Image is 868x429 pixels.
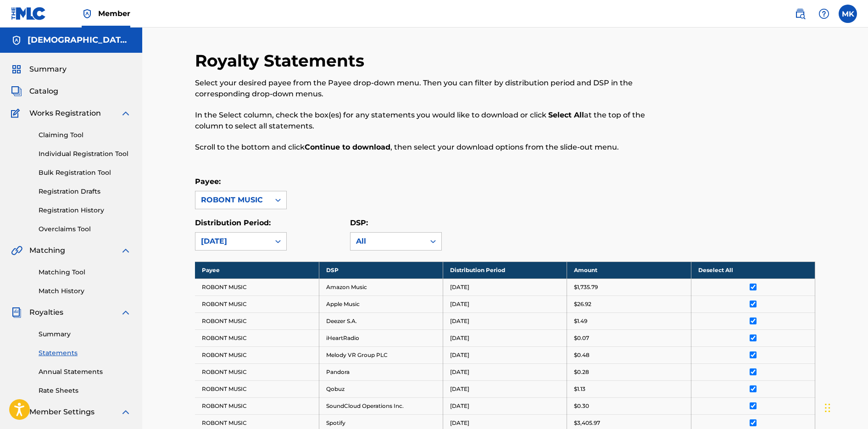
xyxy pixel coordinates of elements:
[195,329,319,346] td: ROBONT MUSIC
[39,130,131,140] a: Claiming Tool
[195,380,319,397] td: ROBONT MUSIC
[11,245,22,256] img: Matching
[28,35,131,45] h5: LADY OF THE LAKE MUSIC AB
[195,279,319,295] td: ROBONT MUSIC
[319,380,443,397] td: Qobuz
[574,300,591,308] p: $26.92
[443,295,567,312] td: [DATE]
[443,346,567,363] td: [DATE]
[29,108,101,119] span: Works Registration
[201,236,264,247] div: [DATE]
[39,187,131,196] a: Registration Drafts
[11,86,58,97] a: CatalogCatalog
[842,284,868,358] iframe: Resource Center
[574,283,598,291] p: $1,735.79
[195,142,673,153] p: Scroll to the bottom and click , then select your download options from the slide-out menu.
[319,397,443,414] td: SoundCloud Operations Inc.
[574,368,589,376] p: $0.28
[839,5,857,23] div: User Menu
[548,111,584,119] strong: Select All
[39,367,131,377] a: Annual Statements
[39,206,131,215] a: Registration History
[443,380,567,397] td: [DATE]
[39,149,131,159] a: Individual Registration Tool
[319,279,443,295] td: Amazon Music
[195,50,369,71] h2: Royalty Statements
[29,307,63,318] span: Royalties
[11,64,67,75] a: SummarySummary
[11,7,46,20] img: MLC Logo
[574,419,600,427] p: $3,405.97
[319,312,443,329] td: Deezer S.A.
[29,86,58,97] span: Catalog
[195,397,319,414] td: ROBONT MUSIC
[39,168,131,178] a: Bulk Registration Tool
[825,394,830,422] div: Drag
[39,286,131,296] a: Match History
[39,386,131,396] a: Rate Sheets
[691,262,815,279] th: Deselect All
[443,397,567,414] td: [DATE]
[791,5,809,23] a: Public Search
[795,8,806,19] img: search
[815,5,833,23] div: Help
[195,78,673,100] p: Select your desired payee from the Payee drop-down menu. Then you can filter by distribution peri...
[574,351,590,359] p: $0.48
[822,385,868,429] iframe: Chat Widget
[443,279,567,295] td: [DATE]
[29,245,65,256] span: Matching
[443,363,567,380] td: [DATE]
[443,262,567,279] th: Distribution Period
[11,307,22,318] img: Royalties
[39,224,131,234] a: Overclaims Tool
[120,245,131,256] img: expand
[195,177,221,186] label: Payee:
[11,108,23,119] img: Works Registration
[29,407,95,418] span: Member Settings
[319,329,443,346] td: iHeartRadio
[574,385,585,393] p: $1.13
[350,218,368,227] label: DSP:
[574,334,589,342] p: $0.07
[39,329,131,339] a: Summary
[319,346,443,363] td: Melody VR Group PLC
[567,262,691,279] th: Amount
[319,363,443,380] td: Pandora
[319,262,443,279] th: DSP
[201,195,264,206] div: ROBONT MUSIC
[195,110,673,132] p: In the Select column, check the box(es) for any statements you would like to download or click at...
[356,236,419,247] div: All
[11,64,22,75] img: Summary
[11,35,22,46] img: Accounts
[29,64,67,75] span: Summary
[82,8,93,19] img: Top Rightsholder
[195,262,319,279] th: Payee
[574,402,589,410] p: $0.30
[39,267,131,277] a: Matching Tool
[98,8,130,19] span: Member
[120,307,131,318] img: expand
[120,407,131,418] img: expand
[818,8,829,19] img: help
[120,108,131,119] img: expand
[195,346,319,363] td: ROBONT MUSIC
[39,348,131,358] a: Statements
[443,312,567,329] td: [DATE]
[195,218,271,227] label: Distribution Period:
[195,363,319,380] td: ROBONT MUSIC
[195,295,319,312] td: ROBONT MUSIC
[305,143,390,151] strong: Continue to download
[574,317,587,325] p: $1.49
[195,312,319,329] td: ROBONT MUSIC
[11,86,22,97] img: Catalog
[319,295,443,312] td: Apple Music
[443,329,567,346] td: [DATE]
